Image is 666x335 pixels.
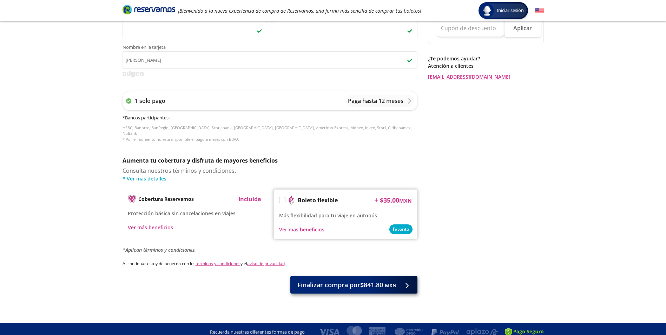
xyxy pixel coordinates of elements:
[428,55,544,62] p: ¿Te podemos ayudar?
[374,195,378,205] p: +
[505,19,541,37] button: Aplicar
[435,19,505,37] input: Cupón de descuento
[238,195,261,203] p: Incluida
[123,51,417,69] input: Nombre en la tarjetacheckmark
[276,24,414,37] iframe: Iframe del código de seguridad de la tarjeta asegurada
[279,226,324,233] button: Ver más beneficios
[428,62,544,70] p: Atención a clientes
[257,28,262,33] img: checkmark
[407,28,413,33] img: checkmark
[279,212,377,219] span: Más flexibilidad para tu viaje en autobús
[494,7,527,14] span: Iniciar sesión
[135,97,165,105] p: 1 solo pago
[123,261,417,267] p: Al continuar estoy de acuerdo con los y el .
[126,24,264,37] iframe: Iframe de la fecha de caducidad de la tarjeta asegurada
[348,97,403,105] p: Paga hasta 12 meses
[196,261,240,267] a: términos y condiciones
[123,156,417,165] p: Aumenta tu cobertura y disfruta de mayores beneficios
[385,282,396,289] small: MXN
[247,261,285,267] a: aviso de privacidad
[138,195,194,203] p: Cobertura Reservamos
[178,7,421,14] em: ¡Bienvenido a la nueva experiencia de compra de Reservamos, una forma más sencilla de comprar tus...
[123,137,239,142] span: * Por el momento no está disponible el pago a meses con BBVA
[123,71,144,77] img: svg+xml;base64,PD94bWwgdmVyc2lvbj0iMS4wIiBlbmNvZGluZz0iVVRGLTgiPz4KPHN2ZyB3aWR0aD0iMzk2cHgiIGhlaW...
[123,246,417,254] p: *Aplican términos y condiciones.
[399,197,412,204] small: MXN
[123,125,417,143] p: HSBC, Banorte, BanRegio, [GEOGRAPHIC_DATA], Scotiabank, [GEOGRAPHIC_DATA], [GEOGRAPHIC_DATA], Ame...
[123,45,417,51] span: Nombre en la tarjeta
[380,196,412,205] span: $ 35.00
[535,6,544,15] button: English
[298,196,338,204] p: Boleto flexible
[407,57,413,63] img: checkmark
[123,4,175,17] a: Brand Logo
[123,166,417,182] div: Consulta nuestros términos y condiciones.
[123,4,175,15] i: Brand Logo
[123,114,417,121] h6: * Bancos participantes :
[290,276,417,294] button: Finalizar compra por$841.80 MXN
[128,224,173,231] button: Ver más beneficios
[428,73,544,80] a: [EMAIL_ADDRESS][DOMAIN_NAME]
[123,175,417,182] a: * Ver más detalles
[297,280,396,290] span: Finalizar compra por $841.80
[128,210,236,217] span: Protección básica sin cancelaciones en viajes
